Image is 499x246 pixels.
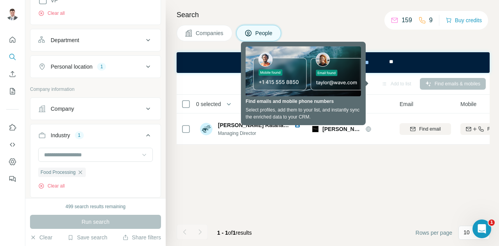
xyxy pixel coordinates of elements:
button: Feedback [6,172,19,186]
button: Use Surfe API [6,138,19,152]
button: Use Surfe on LinkedIn [6,120,19,135]
img: Avatar [200,123,212,135]
h4: Search [177,9,490,20]
button: Save search [67,234,107,241]
button: Find email [400,123,451,135]
button: Clear [30,234,52,241]
button: Search [6,50,19,64]
img: Avatar [6,8,19,20]
span: 0 selected [196,100,221,108]
p: 9 [429,16,433,25]
img: LinkedIn logo [294,122,301,128]
button: Buy credits [446,15,482,26]
div: 1 [97,63,106,70]
span: Find email [419,126,441,133]
button: Clear all [38,10,65,17]
span: [PERSON_NAME] [322,125,361,133]
div: Department [51,36,79,44]
div: Personal location [51,63,92,71]
div: 1 [75,132,84,139]
span: People [255,29,273,37]
span: [PERSON_NAME] Ratanachaikanont [218,122,312,128]
span: Mobile [460,100,476,108]
span: 1 - 1 [217,230,228,236]
button: Dashboard [6,155,19,169]
button: Department [30,31,161,50]
button: Enrich CSV [6,67,19,81]
span: Rows per page [416,229,452,237]
div: Industry [51,131,70,139]
iframe: Banner [177,52,490,73]
p: 10 [464,228,470,236]
div: 499 search results remaining [65,203,126,210]
span: Company [312,100,336,108]
span: of [228,230,233,236]
span: Food Processing [41,169,76,176]
span: results [217,230,252,236]
div: Company [51,105,74,113]
button: My lists [6,84,19,98]
p: 159 [402,16,412,25]
button: Quick start [6,33,19,47]
span: Email [400,100,413,108]
span: 1 [233,230,236,236]
button: Clear all [38,182,65,189]
button: Share filters [122,234,161,241]
span: Managing Director [218,130,304,137]
button: Personal location1 [30,57,161,76]
img: Logo of PAUL France [312,126,319,132]
span: Companies [196,29,224,37]
p: Company information [30,86,161,93]
span: 1 [488,219,495,226]
button: Industry1 [30,126,161,148]
button: Company [30,99,161,118]
iframe: Intercom live chat [472,219,491,238]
